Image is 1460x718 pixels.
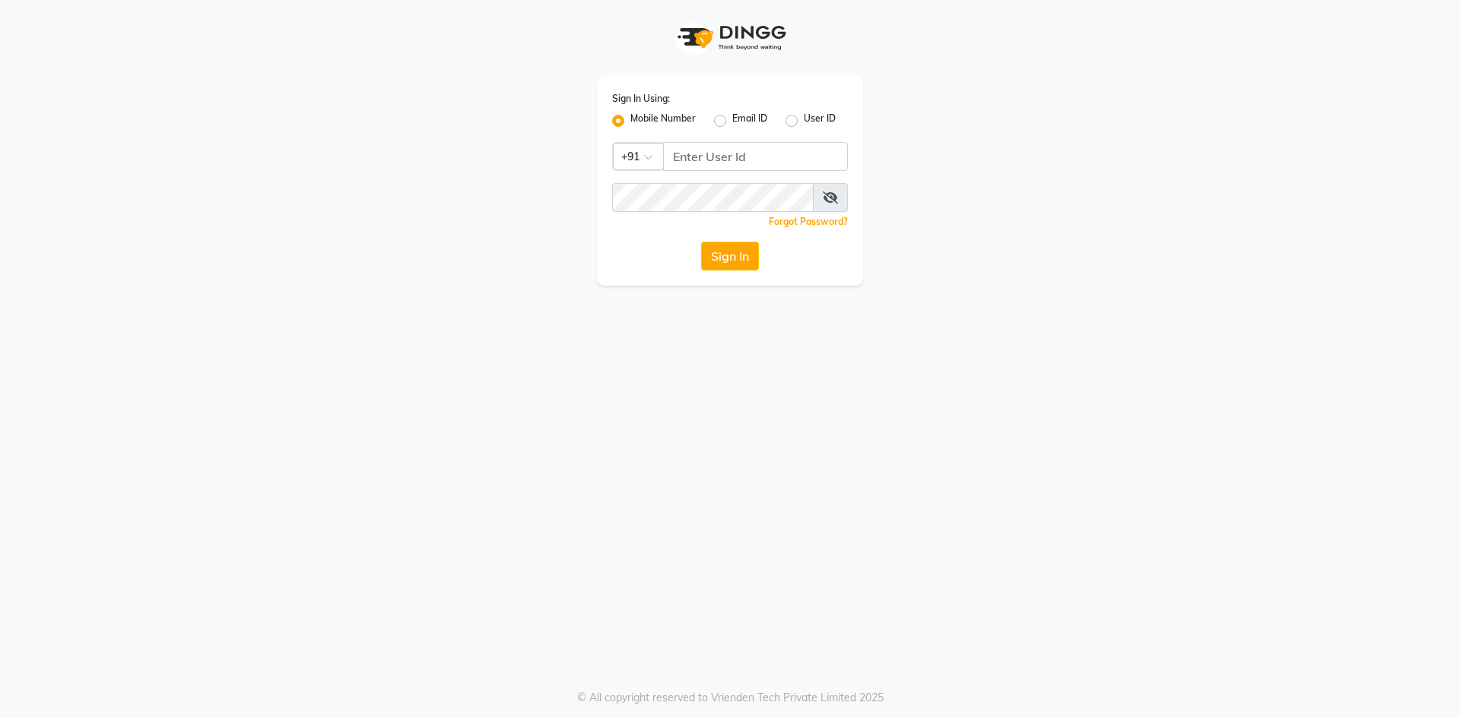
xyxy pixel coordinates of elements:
label: Sign In Using: [612,92,670,106]
input: Username [663,142,848,171]
a: Forgot Password? [769,216,848,227]
label: User ID [804,112,836,130]
label: Email ID [732,112,767,130]
button: Sign In [701,242,759,270]
input: Username [612,183,814,212]
label: Mobile Number [630,112,696,130]
img: logo1.svg [669,15,791,60]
